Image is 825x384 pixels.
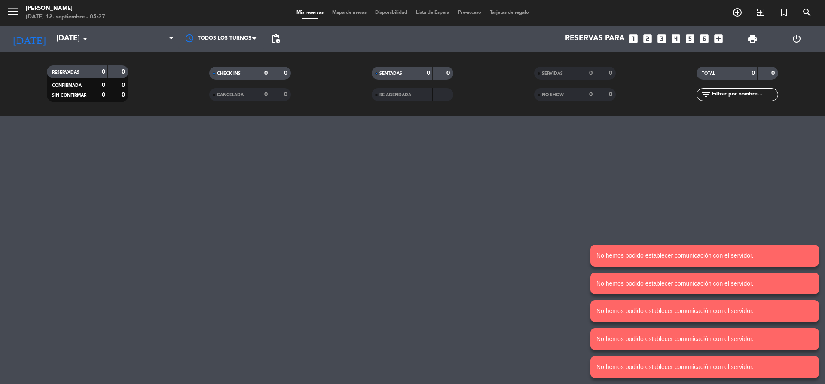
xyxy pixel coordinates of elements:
[264,70,268,76] strong: 0
[292,10,328,15] span: Mis reservas
[752,70,755,76] strong: 0
[6,5,19,21] button: menu
[589,92,593,98] strong: 0
[264,92,268,98] strong: 0
[122,82,127,88] strong: 0
[590,300,819,322] notyf-toast: No hemos podido establecer comunicación con el servidor.
[590,328,819,350] notyf-toast: No hemos podido establecer comunicación con el servidor.
[711,90,778,99] input: Filtrar por nombre...
[699,33,710,44] i: looks_6
[590,273,819,295] notyf-toast: No hemos podido establecer comunicación con el servidor.
[486,10,533,15] span: Tarjetas de regalo
[122,69,127,75] strong: 0
[454,10,486,15] span: Pre-acceso
[102,82,105,88] strong: 0
[774,26,819,52] div: LOG OUT
[284,92,289,98] strong: 0
[379,93,411,97] span: RE AGENDADA
[102,69,105,75] strong: 0
[427,70,430,76] strong: 0
[52,93,86,98] span: SIN CONFIRMAR
[102,92,105,98] strong: 0
[6,5,19,18] i: menu
[684,33,696,44] i: looks_5
[271,34,281,44] span: pending_actions
[589,70,593,76] strong: 0
[328,10,371,15] span: Mapa de mesas
[379,71,402,76] span: SENTADAS
[701,89,711,100] i: filter_list
[747,34,758,44] span: print
[6,29,52,48] i: [DATE]
[702,71,715,76] span: TOTAL
[590,245,819,267] notyf-toast: No hemos podido establecer comunicación con el servidor.
[446,70,452,76] strong: 0
[656,33,667,44] i: looks_3
[371,10,412,15] span: Disponibilidad
[122,92,127,98] strong: 0
[542,71,563,76] span: SERVIDAS
[26,4,105,13] div: [PERSON_NAME]
[802,7,812,18] i: search
[642,33,653,44] i: looks_two
[628,33,639,44] i: looks_one
[52,83,82,88] span: CONFIRMADA
[779,7,789,18] i: turned_in_not
[713,33,724,44] i: add_box
[565,34,625,43] span: Reservas para
[542,93,564,97] span: NO SHOW
[80,34,90,44] i: arrow_drop_down
[52,70,79,74] span: RESERVADAS
[732,7,742,18] i: add_circle_outline
[609,70,614,76] strong: 0
[412,10,454,15] span: Lista de Espera
[26,13,105,22] div: [DATE] 12. septiembre - 05:37
[217,71,241,76] span: CHECK INS
[590,356,819,378] notyf-toast: No hemos podido establecer comunicación con el servidor.
[791,34,802,44] i: power_settings_new
[771,70,776,76] strong: 0
[609,92,614,98] strong: 0
[217,93,244,97] span: CANCELADA
[284,70,289,76] strong: 0
[755,7,766,18] i: exit_to_app
[670,33,681,44] i: looks_4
